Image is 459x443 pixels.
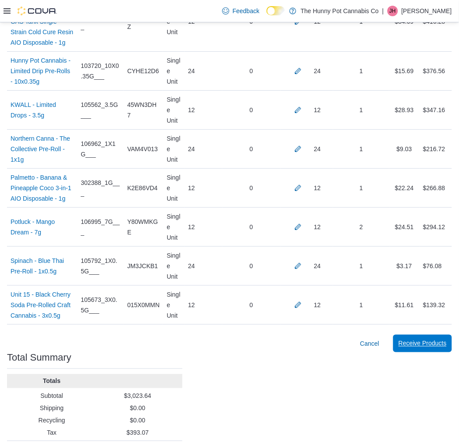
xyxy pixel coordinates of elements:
[185,296,222,314] div: 12
[96,416,179,425] p: $0.00
[81,177,120,198] span: 302388_1G___
[222,62,281,80] div: 0
[81,138,120,159] span: 106962_1X1G___
[96,392,179,400] p: $3,023.64
[267,6,285,15] input: Dark Mode
[185,101,222,119] div: 12
[357,335,383,353] button: Cancel
[163,91,185,129] div: Single Unit
[393,335,452,352] button: Receive Products
[423,66,445,76] div: $376.56
[163,52,185,90] div: Single Unit
[81,255,120,276] span: 105792_1X0.5G___
[185,140,222,158] div: 24
[233,7,260,15] span: Feedback
[127,216,160,237] span: Y80WMKGE
[11,429,93,437] p: Tax
[389,101,420,119] div: $28.93
[389,140,420,158] div: $9.03
[163,247,185,285] div: Single Unit
[219,2,263,20] a: Feedback
[127,99,160,120] span: 45WN3DH7
[11,172,74,204] a: Palmetto - Banana & Pineapple Coco 3-in-1 AIO Disposable - 1g
[389,257,420,275] div: $3.17
[301,6,379,16] p: The Hunny Pot Cannabis Co
[382,6,384,16] p: |
[389,296,420,314] div: $11.61
[222,179,281,197] div: 0
[222,257,281,275] div: 0
[163,208,185,246] div: Single Unit
[314,144,321,154] div: 24
[185,257,222,275] div: 24
[314,66,321,76] div: 24
[185,62,222,80] div: 24
[11,416,93,425] p: Recycling
[360,340,380,348] span: Cancel
[127,66,159,76] span: CYHE12D6
[11,392,93,400] p: Subtotal
[81,60,120,82] span: 103720_10X0.35G___
[127,144,158,154] span: VAM4V013
[423,144,445,154] div: $216.72
[399,339,447,348] span: Receive Products
[81,294,120,315] span: 105673_3X0.5G___
[390,6,396,16] span: JH
[127,300,160,310] span: 015X0MMN
[222,101,281,119] div: 0
[423,261,442,271] div: $76.08
[423,222,445,232] div: $294.12
[11,377,93,386] p: Totals
[314,105,321,115] div: 12
[389,62,420,80] div: $15.69
[11,404,93,413] p: Shipping
[314,261,321,271] div: 24
[423,300,445,310] div: $139.32
[314,183,321,193] div: 12
[11,255,74,276] a: Spinach - Blue Thai Pre-Roll - 1x0.5g
[11,99,74,120] a: KWALL - Limited Drops - 3.5g
[163,169,185,207] div: Single Unit
[267,15,267,16] span: Dark Mode
[127,183,157,193] span: K2E86VD4
[163,286,185,324] div: Single Unit
[185,218,222,236] div: 12
[402,6,452,16] p: [PERSON_NAME]
[423,105,445,115] div: $347.16
[127,261,158,271] span: JM3JCKB1
[333,101,389,119] div: 1
[163,130,185,168] div: Single Unit
[333,140,389,158] div: 1
[314,300,321,310] div: 12
[11,55,74,87] a: Hunny Pot Cannabis - Limited Drip Pre-Rolls - 10x0.35g
[222,140,281,158] div: 0
[389,179,420,197] div: $22.24
[11,216,74,237] a: Potluck - Mango Dream - 7g
[81,99,120,120] span: 105562_3.5G___
[388,6,398,16] div: Jesse Hughes
[333,296,389,314] div: 1
[389,218,420,236] div: $24.51
[333,62,389,80] div: 1
[185,179,222,197] div: 12
[18,7,57,15] img: Cova
[11,289,74,321] a: Unit 15 - Black Cherry Soda Pre-Rolled Craft Cannabis - 3x0.5g
[222,218,281,236] div: 0
[96,429,179,437] p: $393.07
[96,404,179,413] p: $0.00
[423,183,445,193] div: $266.88
[333,218,389,236] div: 2
[314,222,321,232] div: 12
[11,133,74,165] a: Northern Canna - The Collective Pre-Roll - 1x1g
[333,257,389,275] div: 1
[222,296,281,314] div: 0
[81,216,120,237] span: 106995_7G___
[7,353,71,363] h3: Total Summary
[333,179,389,197] div: 1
